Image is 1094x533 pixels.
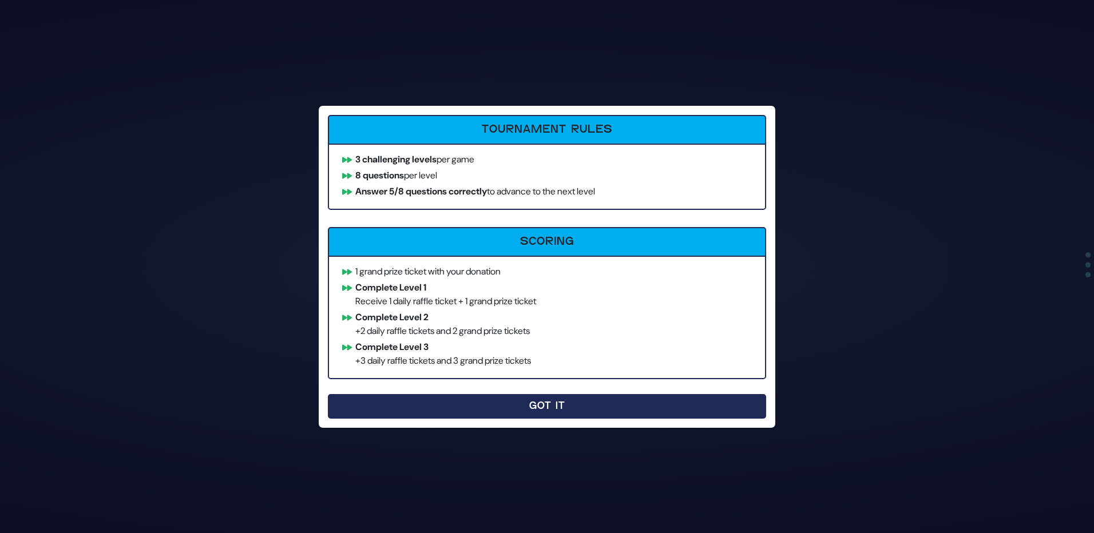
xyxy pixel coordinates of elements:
[337,185,757,198] li: to advance to the next level
[337,311,757,338] li: +2 daily raffle tickets and 2 grand prize tickets
[337,340,757,368] li: +3 daily raffle tickets and 3 grand prize tickets
[355,185,487,197] b: Answer 5/8 questions correctly
[355,169,404,181] b: 8 questions
[337,281,757,308] li: Receive 1 daily raffle ticket + 1 grand prize ticket
[336,123,758,137] h6: Tournament Rules
[336,235,758,249] h6: Scoring
[355,341,429,353] b: Complete Level 3
[337,169,757,182] li: per level
[328,394,766,419] button: Got It
[337,153,757,166] li: per game
[355,153,437,165] b: 3 challenging levels
[355,281,426,293] b: Complete Level 1
[337,265,757,279] li: 1 grand prize ticket with your donation
[355,311,429,323] b: Complete Level 2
